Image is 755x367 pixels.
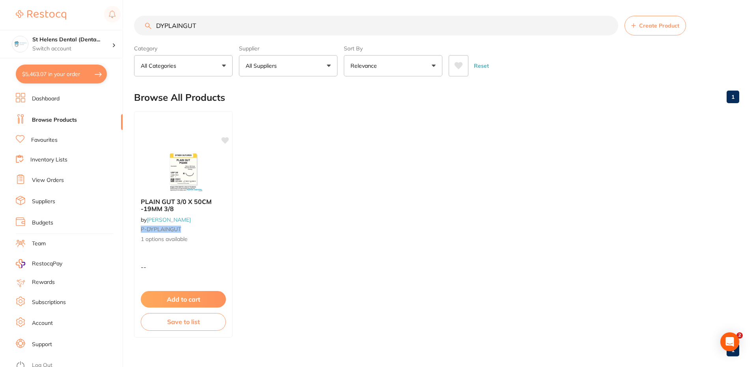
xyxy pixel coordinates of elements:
[32,198,55,206] a: Suppliers
[30,156,67,164] a: Inventory Lists
[16,6,66,24] a: Restocq Logo
[134,92,225,103] h2: Browse All Products
[141,291,226,308] button: Add to cart
[32,240,46,248] a: Team
[134,263,232,271] div: --
[147,216,191,223] a: [PERSON_NAME]
[158,152,209,192] img: PLAIN GUT 3/0 X 50CM -19MM 3/8
[141,198,226,213] b: PLAIN GUT 3/0 X 50CM -19MM 3/8
[32,95,60,103] a: Dashboard
[134,45,233,52] label: Category
[239,45,337,52] label: Supplier
[141,62,179,70] p: All Categories
[344,55,442,76] button: Relevance
[344,45,442,52] label: Sort By
[727,89,739,105] a: 1
[32,219,53,227] a: Budgets
[32,341,52,348] a: Support
[239,55,337,76] button: All Suppliers
[31,136,58,144] a: Favourites
[12,36,28,52] img: St Helens Dental (DentalTown 2)
[141,226,181,233] em: P-DYPLAINGUT
[32,45,112,53] p: Switch account
[625,16,686,35] button: Create Product
[472,55,491,76] button: Reset
[16,65,107,83] button: $5,463.07 in your order
[32,298,66,306] a: Subscriptions
[32,116,77,124] a: Browse Products
[32,319,53,327] a: Account
[16,10,66,20] img: Restocq Logo
[720,332,739,351] div: Open Intercom Messenger
[141,198,212,213] span: PLAIN GUT 3/0 X 50CM -19MM 3/8
[16,259,25,268] img: RestocqPay
[32,278,55,286] a: Rewards
[16,259,62,268] a: RestocqPay
[32,36,112,44] h4: St Helens Dental (DentalTown 2)
[350,62,380,70] p: Relevance
[134,55,233,76] button: All Categories
[32,176,64,184] a: View Orders
[246,62,280,70] p: All Suppliers
[141,235,226,243] span: 1 options available
[141,216,191,223] span: by
[32,260,62,268] span: RestocqPay
[141,313,226,330] button: Save to list
[736,332,743,339] span: 2
[134,16,618,35] input: Search Products
[639,22,679,29] span: Create Product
